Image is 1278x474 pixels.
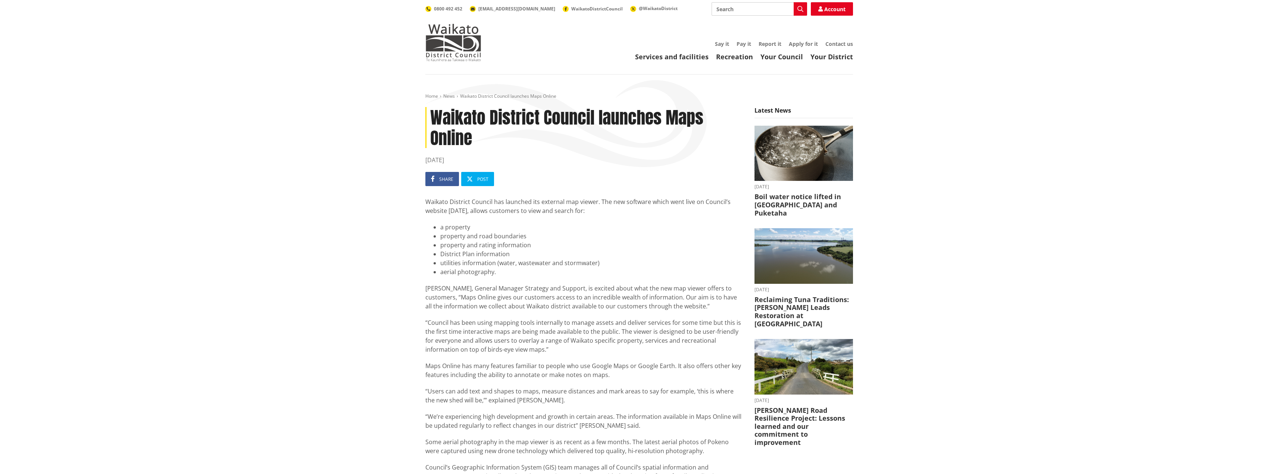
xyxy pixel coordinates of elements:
a: [DATE] Reclaiming Tuna Traditions: [PERSON_NAME] Leads Restoration at [GEOGRAPHIC_DATA] [754,228,853,328]
li: property and rating information [440,241,743,249]
a: [DATE] [PERSON_NAME] Road Resilience Project: Lessons learned and our commitment to improvement [754,339,853,446]
a: Report it [759,40,781,47]
time: [DATE] [754,398,853,403]
span: Post [477,176,488,182]
a: Apply for it [789,40,818,47]
h3: Reclaiming Tuna Traditions: [PERSON_NAME] Leads Restoration at [GEOGRAPHIC_DATA] [754,296,853,328]
span: Share [439,176,453,182]
li: property and road boundaries [440,232,743,241]
a: Pay it [737,40,751,47]
a: Share [425,172,459,186]
a: Contact us [825,40,853,47]
p: Some aerial photography in the map viewer is as recent as a few months. The latest aerial photos ... [425,437,743,455]
span: [EMAIL_ADDRESS][DOMAIN_NAME] [478,6,555,12]
p: Maps Online has many features familiar to people who use Google Maps or Google Earth. It also off... [425,361,743,379]
a: Recreation [716,52,753,61]
li: District Plan information [440,249,743,258]
img: boil water notice [754,126,853,181]
p: Waikato District Council has launched its external map viewer. The new software which went live o... [425,197,743,215]
span: WaikatoDistrictCouncil [571,6,623,12]
span: 0800 492 452 [434,6,462,12]
time: [DATE] [425,156,743,164]
nav: breadcrumb [425,93,853,100]
p: “Users can add text and shapes to maps, measure distances and mark areas to say for example, ‘thi... [425,387,743,405]
a: Services and facilities [635,52,709,61]
img: PR-21222 Huia Road Relience Munro Road Bridge [754,339,853,395]
a: 0800 492 452 [425,6,462,12]
a: Your Council [760,52,803,61]
a: Home [425,93,438,99]
li: utilities information (water, wastewater and stormwater) [440,258,743,267]
img: Waikato District Council - Te Kaunihera aa Takiwaa o Waikato [425,24,481,61]
h3: Boil water notice lifted in [GEOGRAPHIC_DATA] and Puketaha [754,193,853,217]
a: News [443,93,455,99]
h1: Waikato District Council launches Maps Online [425,107,743,148]
p: “We’re experiencing high development and growth in certain areas. The information available in Ma... [425,412,743,430]
li: a property [440,223,743,232]
a: @WaikatoDistrict [630,5,678,12]
li: aerial photography. [440,267,743,276]
input: Search input [712,2,807,16]
h3: [PERSON_NAME] Road Resilience Project: Lessons learned and our commitment to improvement [754,406,853,447]
time: [DATE] [754,185,853,189]
h5: Latest News [754,107,853,118]
a: boil water notice gordonton puketaha [DATE] Boil water notice lifted in [GEOGRAPHIC_DATA] and Puk... [754,126,853,217]
img: Waahi Lake [754,228,853,284]
a: Post [461,172,494,186]
span: @WaikatoDistrict [639,5,678,12]
a: Say it [715,40,729,47]
a: Your District [810,52,853,61]
p: “Council has been using mapping tools internally to manage assets and deliver services for some t... [425,318,743,354]
a: WaikatoDistrictCouncil [563,6,623,12]
span: Waikato District Council launches Maps Online [460,93,556,99]
a: Account [811,2,853,16]
p: [PERSON_NAME], General Manager Strategy and Support, is excited about what the new map viewer off... [425,284,743,311]
iframe: Messenger Launcher [1244,443,1271,470]
a: [EMAIL_ADDRESS][DOMAIN_NAME] [470,6,555,12]
time: [DATE] [754,288,853,292]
